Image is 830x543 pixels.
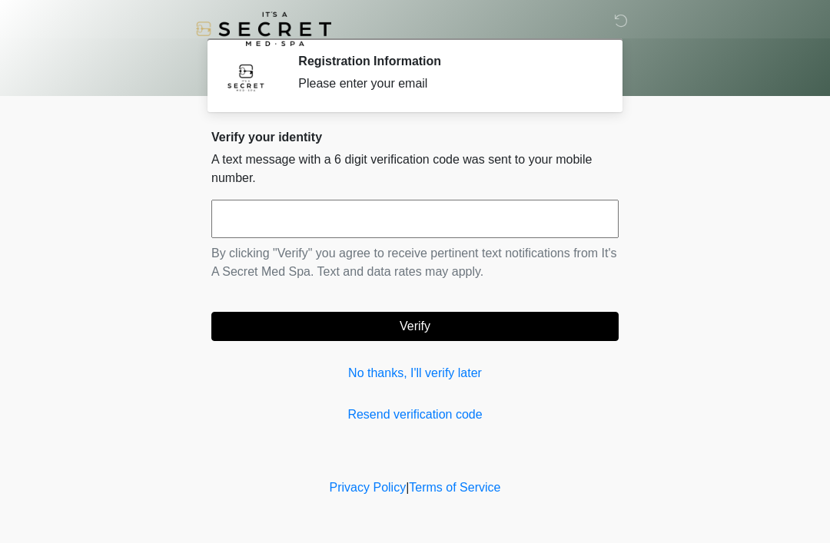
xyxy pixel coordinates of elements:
[211,406,619,424] a: Resend verification code
[223,54,269,100] img: Agent Avatar
[330,481,407,494] a: Privacy Policy
[211,364,619,382] a: No thanks, I'll verify later
[406,481,409,494] a: |
[211,151,619,187] p: A text message with a 6 digit verification code was sent to your mobile number.
[298,74,596,93] div: Please enter your email
[211,312,619,341] button: Verify
[211,244,619,281] p: By clicking "Verify" you agree to receive pertinent text notifications from It's A Secret Med Spa...
[211,130,619,144] h2: Verify your identity
[298,54,596,68] h2: Registration Information
[409,481,500,494] a: Terms of Service
[196,12,331,46] img: It's A Secret Med Spa Logo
